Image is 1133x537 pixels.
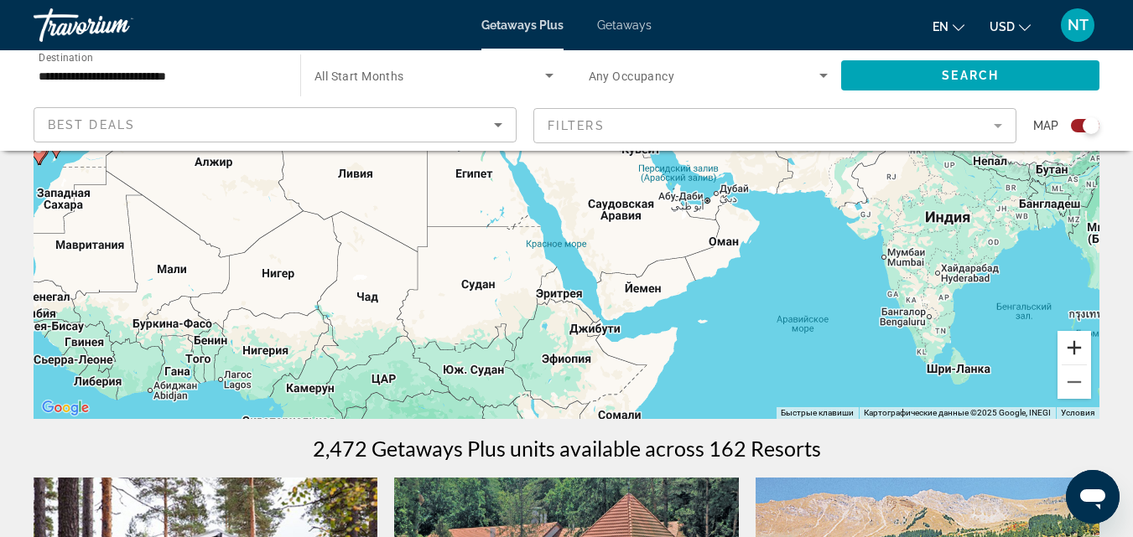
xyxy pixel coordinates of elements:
[38,397,93,419] a: Открыть эту область в Google Картах (в новом окне)
[589,70,675,83] span: Any Occupancy
[990,20,1015,34] span: USD
[38,397,93,419] img: Google
[34,3,201,47] a: Travorium
[933,14,964,39] button: Change language
[1068,17,1089,34] span: NT
[533,107,1016,144] button: Filter
[1033,114,1058,137] span: Map
[1061,408,1094,417] a: Условия (ссылка откроется в новой вкладке)
[314,70,404,83] span: All Start Months
[313,436,821,461] h1: 2,472 Getaways Plus units available across 162 Resorts
[1066,470,1120,524] iframe: Кнопка запуска окна обмена сообщениями
[990,14,1031,39] button: Change currency
[1058,365,1091,399] button: Уменьшить
[48,115,502,135] mat-select: Sort by
[1056,8,1099,43] button: User Menu
[933,20,948,34] span: en
[481,18,564,32] a: Getaways Plus
[48,118,135,132] span: Best Deals
[942,69,999,82] span: Search
[864,408,1051,417] span: Картографические данные ©2025 Google, INEGI
[841,60,1099,90] button: Search
[1058,331,1091,364] button: Увеличить
[597,18,652,32] a: Getaways
[781,407,854,419] button: Быстрые клавиши
[39,51,93,63] span: Destination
